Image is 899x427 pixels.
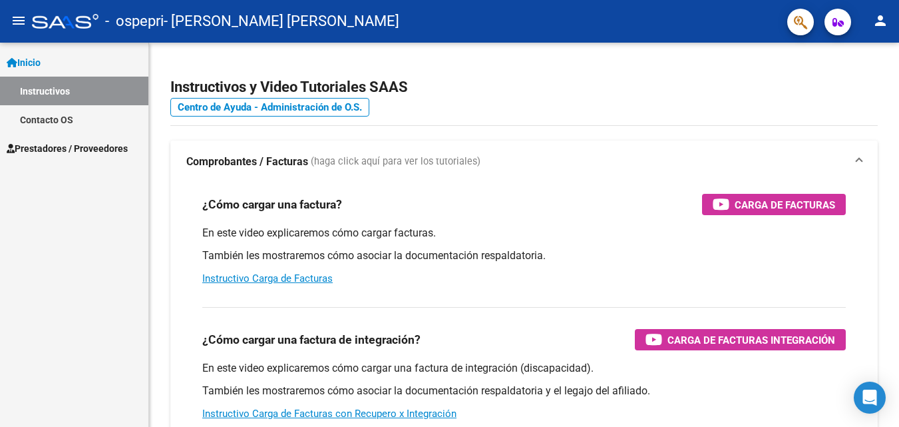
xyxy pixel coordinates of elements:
[202,361,846,376] p: En este video explicaremos cómo cargar una factura de integración (discapacidad).
[105,7,164,36] span: - ospepri
[7,55,41,70] span: Inicio
[202,226,846,240] p: En este video explicaremos cómo cargar facturas.
[667,332,835,348] span: Carga de Facturas Integración
[170,75,878,100] h2: Instructivos y Video Tutoriales SAAS
[164,7,399,36] span: - [PERSON_NAME] [PERSON_NAME]
[202,272,333,284] a: Instructivo Carga de Facturas
[202,195,342,214] h3: ¿Cómo cargar una factura?
[854,382,886,414] div: Open Intercom Messenger
[202,330,421,349] h3: ¿Cómo cargar una factura de integración?
[170,98,369,117] a: Centro de Ayuda - Administración de O.S.
[170,141,878,183] mat-expansion-panel-header: Comprobantes / Facturas (haga click aquí para ver los tutoriales)
[7,141,128,156] span: Prestadores / Proveedores
[186,155,308,169] strong: Comprobantes / Facturas
[202,384,846,398] p: También les mostraremos cómo asociar la documentación respaldatoria y el legajo del afiliado.
[702,194,846,215] button: Carga de Facturas
[735,197,835,213] span: Carga de Facturas
[202,248,846,263] p: También les mostraremos cómo asociar la documentación respaldatoria.
[11,13,27,29] mat-icon: menu
[635,329,846,350] button: Carga de Facturas Integración
[202,408,456,420] a: Instructivo Carga de Facturas con Recupero x Integración
[872,13,888,29] mat-icon: person
[311,155,480,169] span: (haga click aquí para ver los tutoriales)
